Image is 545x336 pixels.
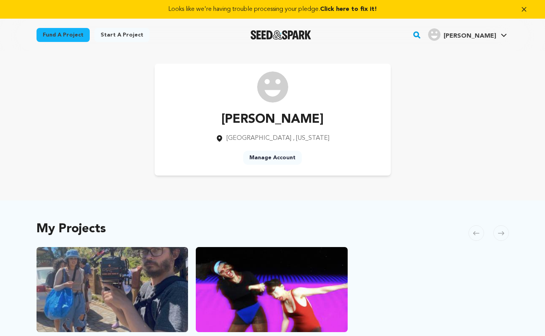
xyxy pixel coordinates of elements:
a: Fund a project [37,28,90,42]
a: Start a project [94,28,150,42]
a: Manage Account [243,151,302,165]
h2: My Projects [37,224,106,235]
p: [PERSON_NAME] [216,110,329,129]
span: , [US_STATE] [293,135,329,141]
a: Looks like we're having trouble processing your pledge.Click here to fix it! [9,5,536,14]
span: Click here to fix it! [320,6,377,12]
span: [GEOGRAPHIC_DATA] [226,135,291,141]
a: Seed&Spark Homepage [251,30,312,40]
span: [PERSON_NAME] [444,33,496,39]
img: /img/default-images/user/medium/user.png image [257,71,288,103]
a: Dani A.'s Profile [427,27,508,41]
div: Dani A.'s Profile [428,28,496,41]
span: Dani A.'s Profile [427,27,508,43]
img: user.png [428,28,441,41]
img: Seed&Spark Logo Dark Mode [251,30,312,40]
